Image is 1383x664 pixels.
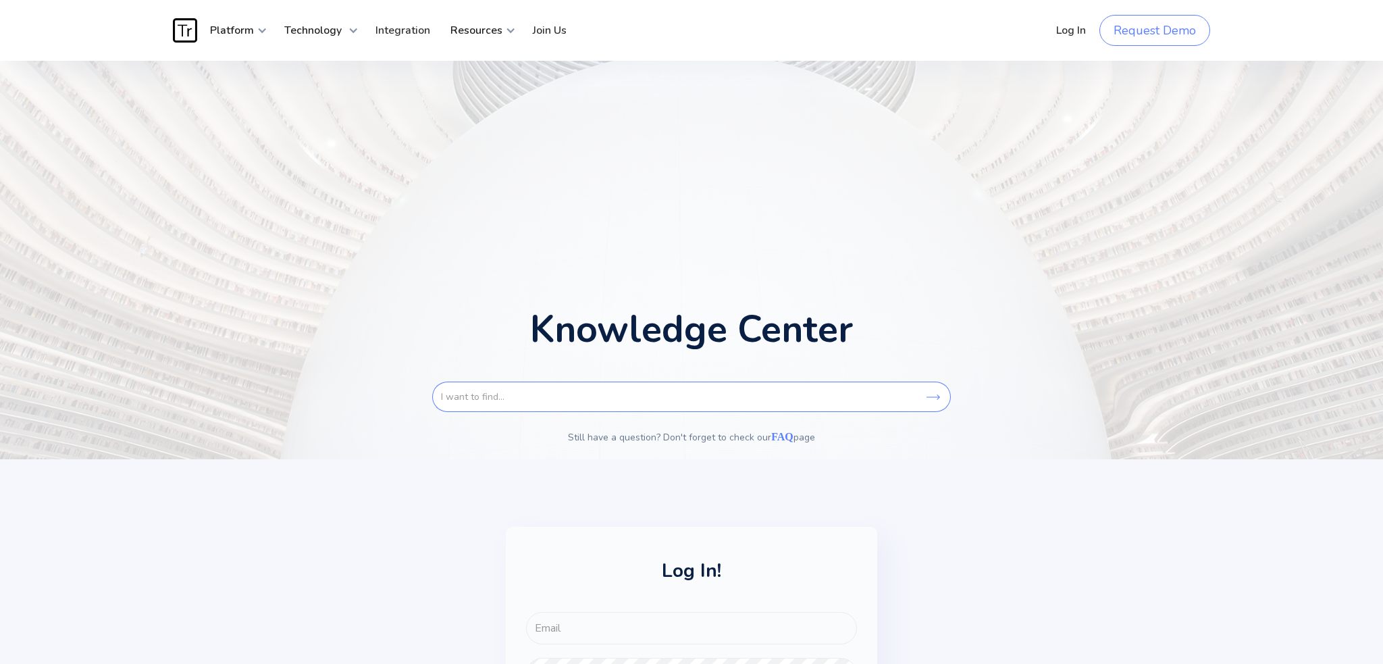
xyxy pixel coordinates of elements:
[526,561,857,595] h5: Log In!
[284,23,342,38] strong: Technology
[173,18,197,43] img: Traces Logo
[365,10,440,51] a: Integration
[432,429,951,446] p: Still have a question? Don't forget to check our page
[274,10,359,51] div: Technology
[432,382,916,412] input: I want to find…
[916,382,951,412] input: Search
[210,23,254,38] strong: Platform
[523,10,577,51] a: Join Us
[440,10,516,51] div: Resources
[1046,10,1096,51] a: Log In
[1099,15,1210,46] a: Request Demo
[771,431,793,442] a: FAQ
[200,10,267,51] div: Platform
[526,612,857,644] input: Email
[450,23,502,38] strong: Resources
[173,18,200,43] a: home
[530,311,853,348] h1: Knowledge Center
